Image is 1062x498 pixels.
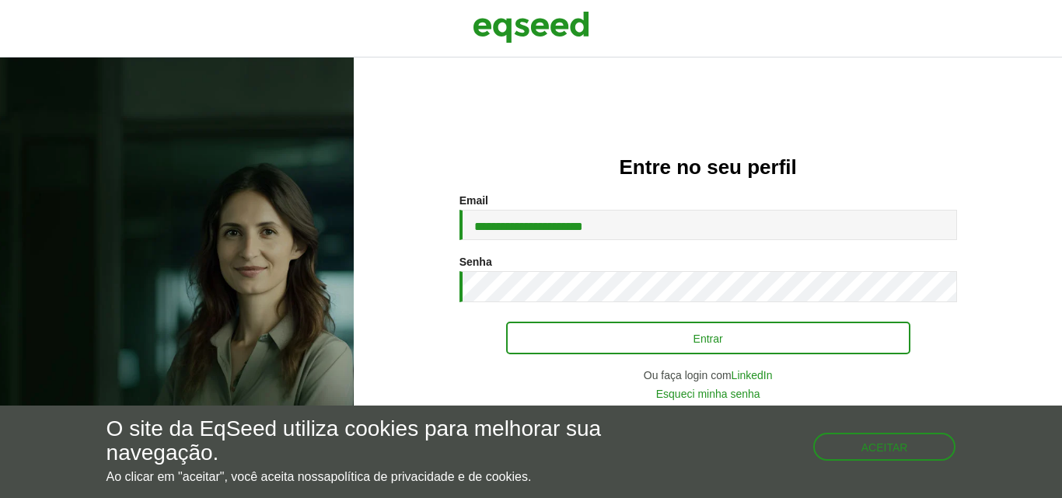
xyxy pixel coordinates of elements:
a: política de privacidade e de cookies [330,471,528,483]
button: Aceitar [813,433,956,461]
h5: O site da EqSeed utiliza cookies para melhorar sua navegação. [107,417,617,465]
div: Ou faça login com [459,370,957,381]
button: Entrar [506,322,910,354]
label: Senha [459,256,492,267]
a: Esqueci minha senha [656,388,760,399]
img: EqSeed Logo [473,8,589,47]
a: LinkedIn [732,370,773,381]
h2: Entre no seu perfil [385,156,1031,179]
label: Email [459,195,488,206]
p: Ao clicar em "aceitar", você aceita nossa . [107,469,617,484]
